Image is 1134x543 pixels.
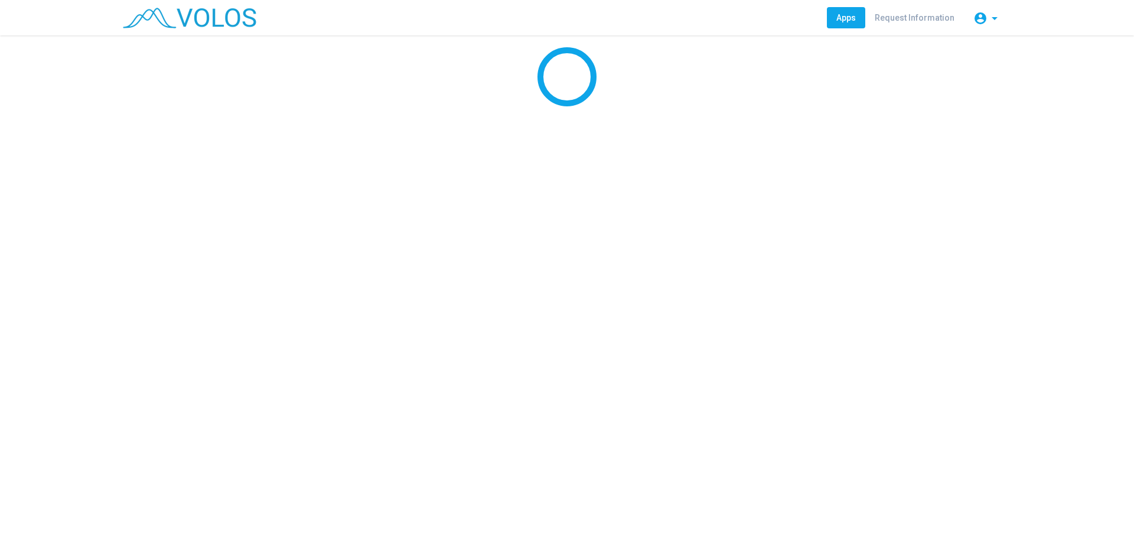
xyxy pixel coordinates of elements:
span: Apps [836,13,856,22]
a: Request Information [865,7,964,28]
mat-icon: arrow_drop_down [988,11,1002,25]
a: Apps [827,7,865,28]
mat-icon: account_circle [973,11,988,25]
span: Request Information [875,13,954,22]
